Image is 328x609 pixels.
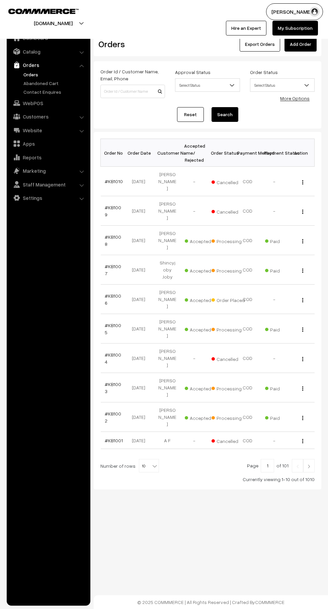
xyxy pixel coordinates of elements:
[240,37,280,52] button: Export Orders
[105,322,121,335] a: #KB1005
[212,295,245,304] span: Order Placed
[208,139,234,167] th: Order Status
[212,107,238,122] button: Search
[212,177,245,186] span: Cancelled
[288,139,315,167] th: Action
[272,21,318,35] a: My Subscription
[154,285,181,314] td: [PERSON_NAME]
[139,459,159,472] span: 10
[261,432,288,449] td: -
[276,463,289,468] span: of 101
[127,285,154,314] td: [DATE]
[8,110,88,123] a: Customers
[261,167,288,196] td: -
[234,255,261,285] td: COD
[98,39,164,49] h2: Orders
[250,69,278,76] label: Order Status
[105,293,121,306] a: #KB1006
[234,432,261,449] td: COD
[247,463,258,468] span: Page
[8,165,88,177] a: Marketing
[280,95,310,101] a: More Options
[181,432,208,449] td: -
[234,373,261,402] td: COD
[154,255,181,285] td: Shincyjoby Joby
[234,139,261,167] th: Payment Method
[8,138,88,150] a: Apps
[261,344,288,373] td: -
[8,124,88,136] a: Website
[105,178,123,184] a: #KB1010
[154,196,181,226] td: [PERSON_NAME]
[154,226,181,255] td: [PERSON_NAME]
[154,373,181,402] td: [PERSON_NAME]
[127,314,154,344] td: [DATE]
[100,85,165,98] input: Order Id / Customer Name / Customer Email / Customer Phone
[212,354,245,363] span: Cancelled
[185,383,218,392] span: Accepted
[154,314,181,344] td: [PERSON_NAME]
[100,476,315,483] div: Currently viewing 1-10 out of 1010
[265,413,299,422] span: Paid
[8,9,79,14] img: COMMMERCE
[127,432,154,449] td: [DATE]
[261,139,288,167] th: Payment Status
[154,402,181,432] td: [PERSON_NAME]
[127,373,154,402] td: [DATE]
[127,196,154,226] td: [DATE]
[154,344,181,373] td: [PERSON_NAME]
[175,69,211,76] label: Approval Status
[8,7,67,15] a: COMMMERCE
[105,438,123,443] a: #KB1001
[127,226,154,255] td: [DATE]
[101,139,128,167] th: Order No
[234,167,261,196] td: COD
[265,383,299,392] span: Paid
[212,324,245,333] span: Processing
[105,411,121,424] a: #KB1002
[261,285,288,314] td: -
[127,344,154,373] td: [DATE]
[105,381,121,394] a: #KB1003
[175,78,240,92] span: Select Status
[8,46,88,58] a: Catalog
[266,3,323,20] button: [PERSON_NAME]…
[302,298,303,302] img: Menu
[302,239,303,243] img: Menu
[302,269,303,273] img: Menu
[154,167,181,196] td: [PERSON_NAME]
[234,196,261,226] td: COD
[105,352,121,365] a: #KB1004
[127,139,154,167] th: Order Date
[302,439,303,443] img: Menu
[185,413,218,422] span: Accepted
[212,236,245,245] span: Processing
[8,59,88,71] a: Orders
[154,432,181,449] td: A F
[181,196,208,226] td: -
[185,295,218,304] span: Accepted
[127,255,154,285] td: [DATE]
[94,595,328,609] footer: © 2025 COMMMERCE | All Rights Reserved | Crafted By
[175,79,239,91] span: Select Status
[127,167,154,196] td: [DATE]
[100,462,136,469] span: Number of rows
[8,151,88,163] a: Reports
[185,236,218,245] span: Accepted
[105,263,121,276] a: #KB1007
[127,402,154,432] td: [DATE]
[212,207,245,215] span: Cancelled
[302,210,303,214] img: Menu
[302,416,303,420] img: Menu
[212,383,245,392] span: Processing
[302,357,303,361] img: Menu
[8,97,88,109] a: WebPOS
[177,107,204,122] a: Reset
[302,327,303,332] img: Menu
[226,21,266,35] a: Hire an Expert
[154,139,181,167] th: Customer Name
[212,436,245,445] span: Cancelled
[22,80,88,87] a: Abandoned Cart
[22,88,88,95] a: Contact Enquires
